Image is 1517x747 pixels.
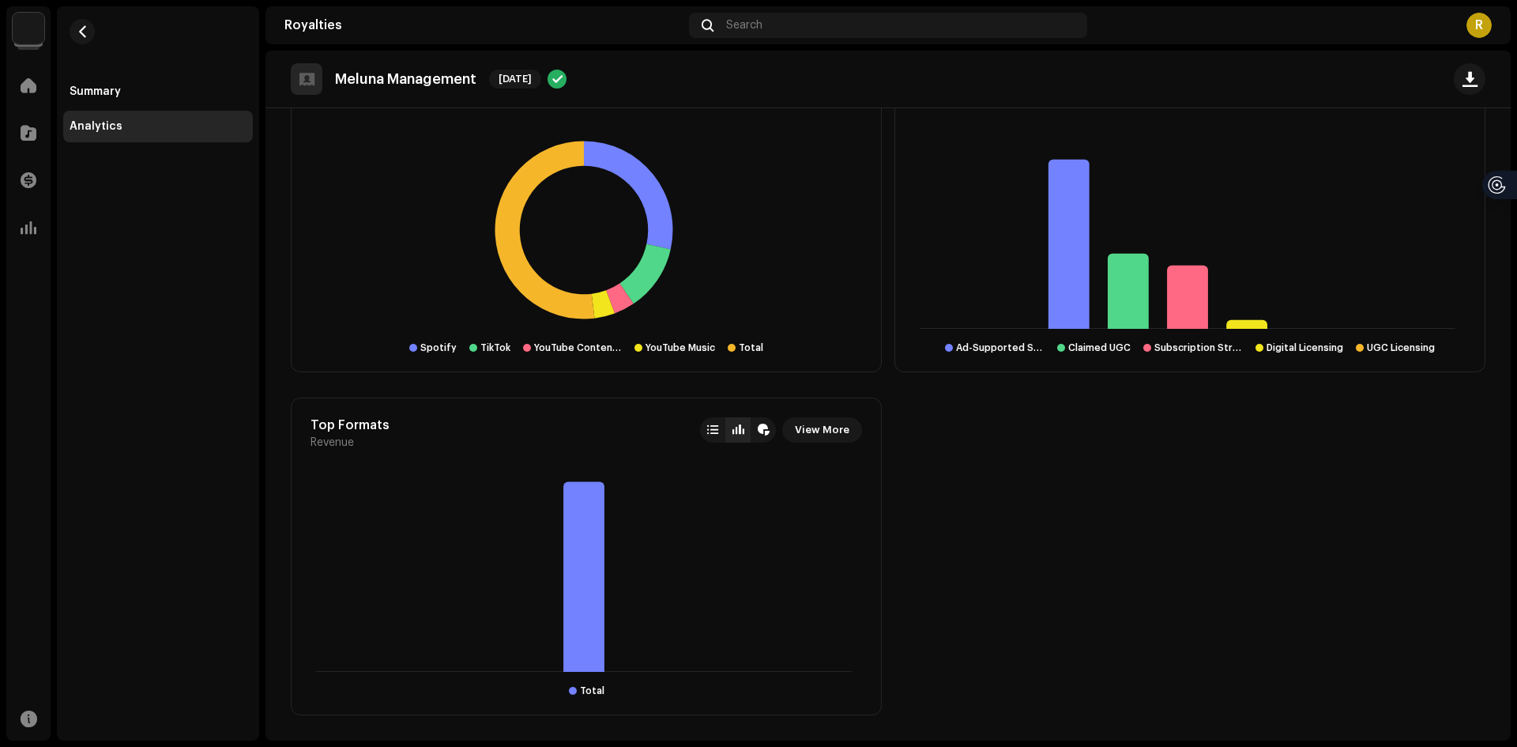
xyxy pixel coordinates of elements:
button: View More [782,417,862,443]
div: Ad-Supported Streaming [956,341,1045,354]
div: Total [580,685,604,697]
div: YouTube Music [646,341,715,354]
re-m-nav-item: Summary [63,76,253,108]
div: Digital Licensing [1267,341,1343,354]
span: Revenue [311,436,354,449]
div: TikTok [480,341,510,354]
div: Top Formats [311,417,390,433]
re-m-nav-item: Analytics [63,111,253,142]
div: R [1466,13,1492,38]
div: Subscription Streaming [1154,341,1243,354]
div: Analytics [70,120,122,133]
span: [DATE] [489,70,541,89]
p: Meluna Management [335,71,476,88]
div: UGC Licensing [1367,341,1435,354]
div: Summary [70,85,121,98]
div: Claimed UGC [1068,341,1131,354]
img: de0d2825-999c-4937-b35a-9adca56ee094 [13,13,44,44]
div: Spotify [420,341,457,354]
div: Total [739,341,763,354]
div: Royalties [284,19,683,32]
span: Search [726,19,762,32]
span: View More [795,414,849,446]
div: YouTube Content ID [534,341,623,354]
